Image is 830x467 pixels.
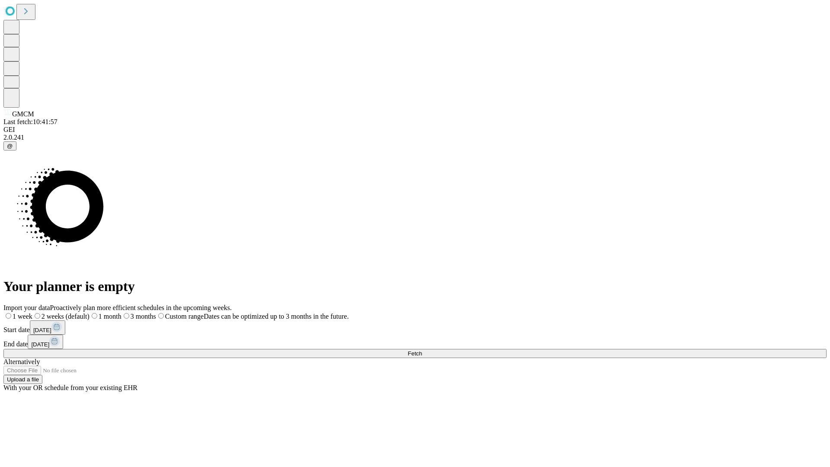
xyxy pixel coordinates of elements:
[30,320,65,335] button: [DATE]
[33,327,51,333] span: [DATE]
[3,358,40,365] span: Alternatively
[3,134,827,141] div: 2.0.241
[3,335,827,349] div: End date
[3,141,16,150] button: @
[35,313,40,319] input: 2 weeks (default)
[41,313,89,320] span: 2 weeks (default)
[204,313,348,320] span: Dates can be optimized up to 3 months in the future.
[408,350,422,357] span: Fetch
[158,313,164,319] input: Custom rangeDates can be optimized up to 3 months in the future.
[99,313,121,320] span: 1 month
[3,384,137,391] span: With your OR schedule from your existing EHR
[3,375,42,384] button: Upload a file
[6,313,11,319] input: 1 week
[3,349,827,358] button: Fetch
[131,313,156,320] span: 3 months
[13,313,32,320] span: 1 week
[3,118,57,125] span: Last fetch: 10:41:57
[50,304,232,311] span: Proactively plan more efficient schedules in the upcoming weeks.
[165,313,204,320] span: Custom range
[3,320,827,335] div: Start date
[3,304,50,311] span: Import your data
[28,335,63,349] button: [DATE]
[92,313,97,319] input: 1 month
[7,143,13,149] span: @
[3,278,827,294] h1: Your planner is empty
[124,313,129,319] input: 3 months
[31,341,49,348] span: [DATE]
[3,126,827,134] div: GEI
[12,110,34,118] span: GMCM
